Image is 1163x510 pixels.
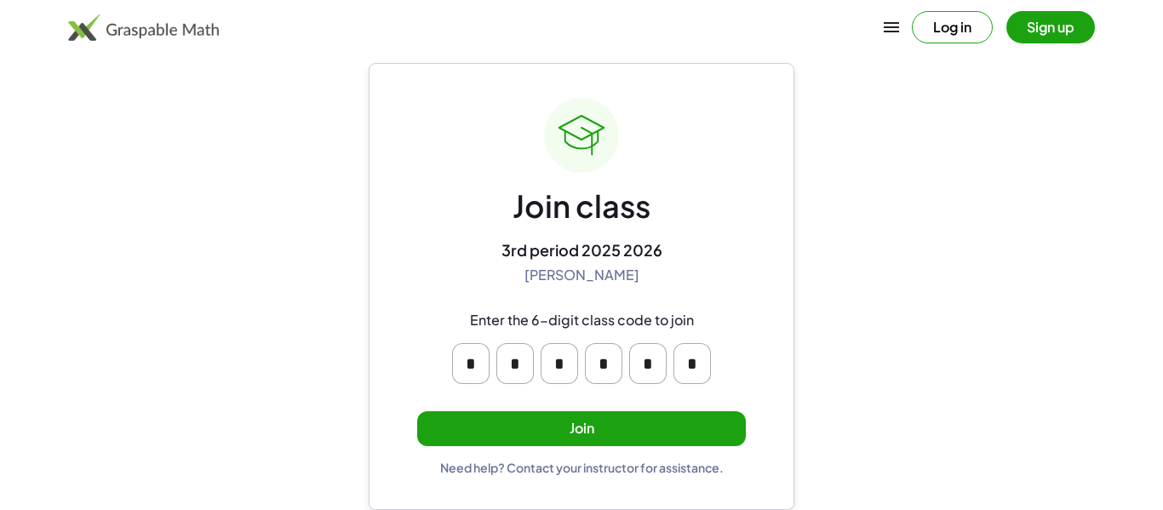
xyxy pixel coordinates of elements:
input: Please enter OTP character 6 [673,343,711,384]
div: [PERSON_NAME] [524,266,639,284]
input: Please enter OTP character 3 [541,343,578,384]
div: Enter the 6-digit class code to join [470,312,694,329]
input: Please enter OTP character 1 [452,343,490,384]
button: Log in [912,11,993,43]
input: Please enter OTP character 2 [496,343,534,384]
input: Please enter OTP character 4 [585,343,622,384]
input: Please enter OTP character 5 [629,343,667,384]
div: Need help? Contact your instructor for assistance. [440,460,724,475]
div: Join class [513,186,650,226]
button: Sign up [1006,11,1095,43]
button: Join [417,411,746,446]
div: 3rd period 2025 2026 [501,240,662,260]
